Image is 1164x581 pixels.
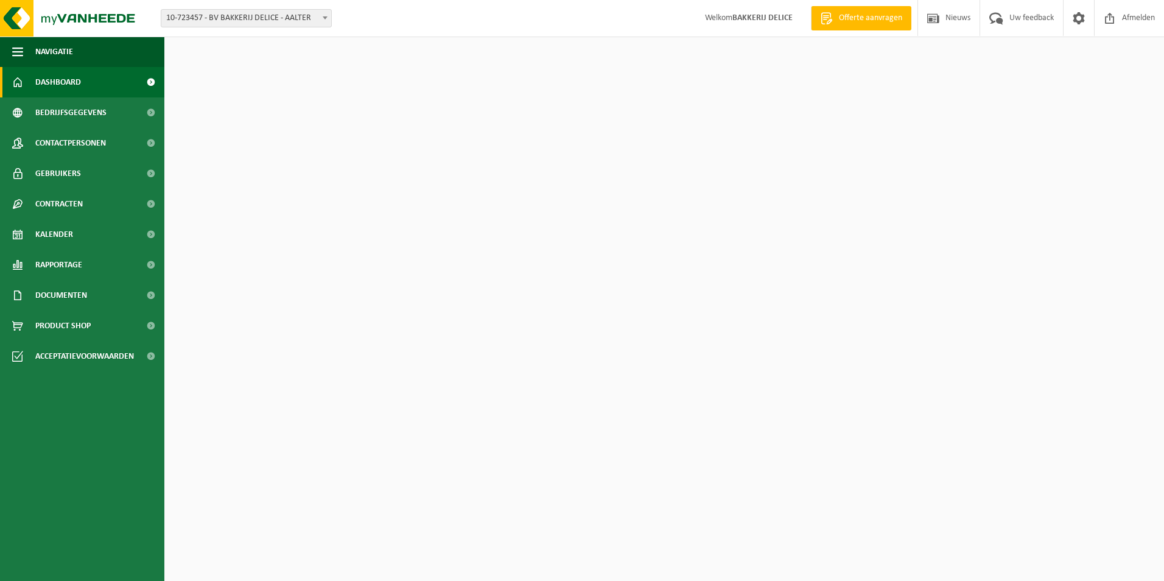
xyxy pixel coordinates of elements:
span: Navigatie [35,37,73,67]
span: Kalender [35,219,73,250]
a: Offerte aanvragen [811,6,911,30]
span: Gebruikers [35,158,81,189]
span: Bedrijfsgegevens [35,97,107,128]
strong: BAKKERIJ DELICE [732,13,793,23]
span: Contactpersonen [35,128,106,158]
span: Product Shop [35,311,91,341]
span: Contracten [35,189,83,219]
span: Offerte aanvragen [836,12,905,24]
span: 10-723457 - BV BAKKERIJ DELICE - AALTER [161,9,332,27]
span: Acceptatievoorwaarden [35,341,134,371]
span: Rapportage [35,250,82,280]
span: Documenten [35,280,87,311]
span: 10-723457 - BV BAKKERIJ DELICE - AALTER [161,10,331,27]
span: Dashboard [35,67,81,97]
